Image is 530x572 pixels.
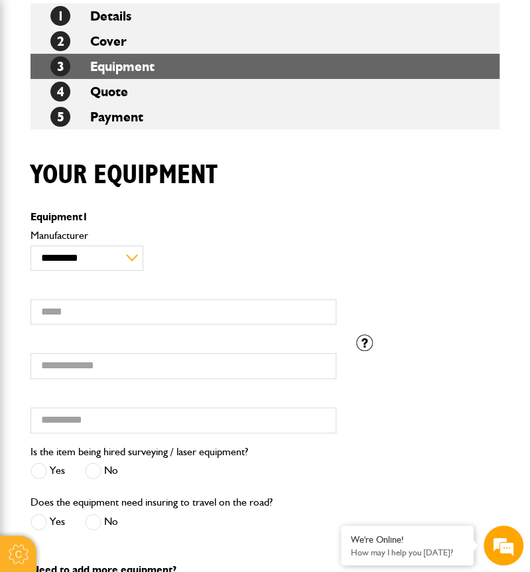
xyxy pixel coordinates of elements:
span: 1 [50,6,70,26]
label: Yes [31,463,65,479]
span: 1 [82,210,88,223]
span: 5 [50,107,70,127]
p: How may I help you today? [351,547,464,557]
span: 4 [50,82,70,102]
a: 1Details [50,8,131,24]
label: Does the equipment need insuring to travel on the road? [31,497,273,508]
label: Manufacturer [31,230,336,241]
span: 2 [50,31,70,51]
label: Is the item being hired surveying / laser equipment? [31,447,248,457]
span: 3 [50,56,70,76]
a: 2Cover [50,33,127,49]
label: No [85,514,118,530]
label: Yes [31,514,65,530]
li: Quote [31,79,499,104]
div: We're Online! [351,534,464,545]
h1: Your equipment [31,159,218,191]
p: Equipment [31,212,336,222]
label: No [85,463,118,479]
li: Payment [31,104,499,129]
li: Equipment [31,54,499,79]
